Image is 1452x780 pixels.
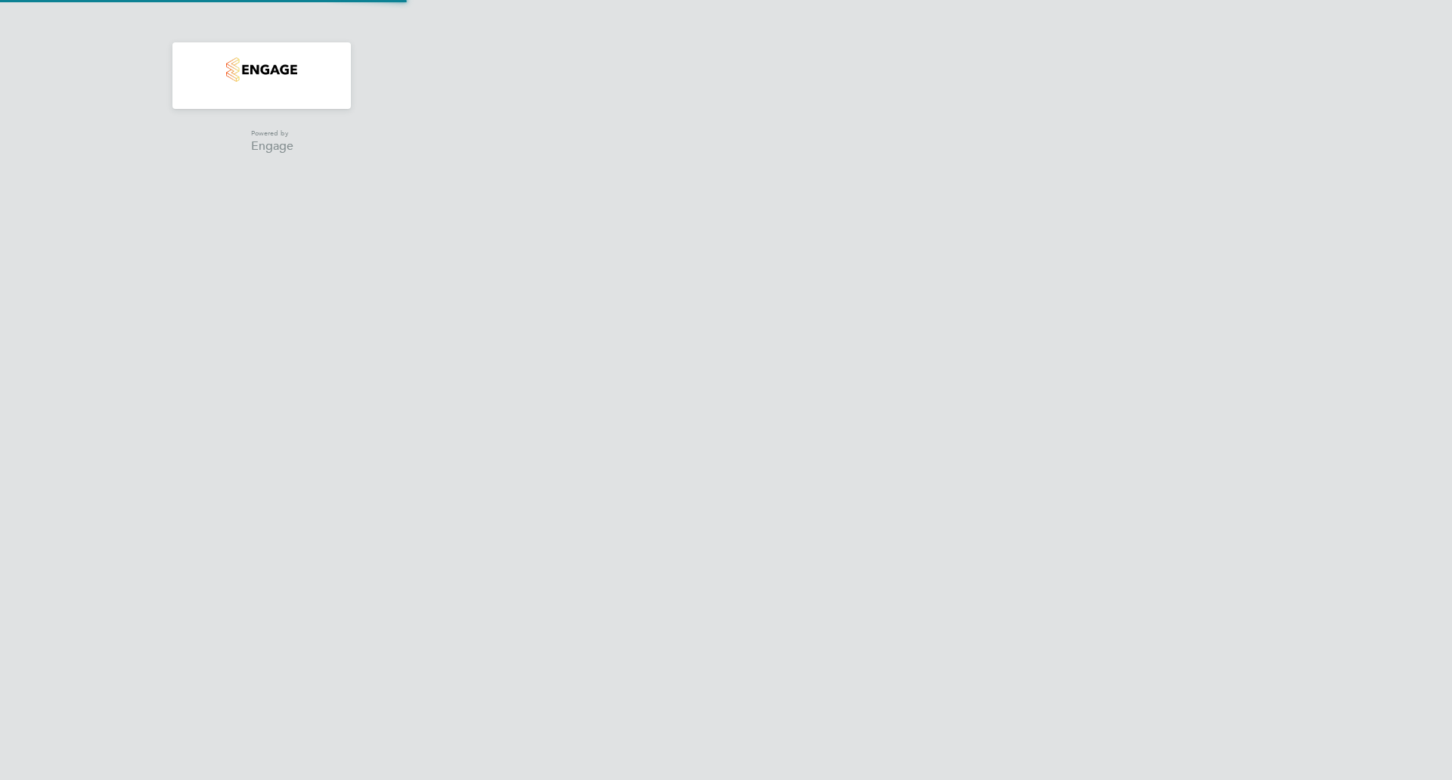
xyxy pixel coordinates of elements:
[172,42,351,109] nav: Main navigation
[230,127,294,152] a: Powered byEngage
[226,57,296,82] img: countryside-properties-logo-retina.png
[191,57,333,82] a: Go to home page
[251,140,293,153] span: Engage
[251,127,293,140] span: Powered by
